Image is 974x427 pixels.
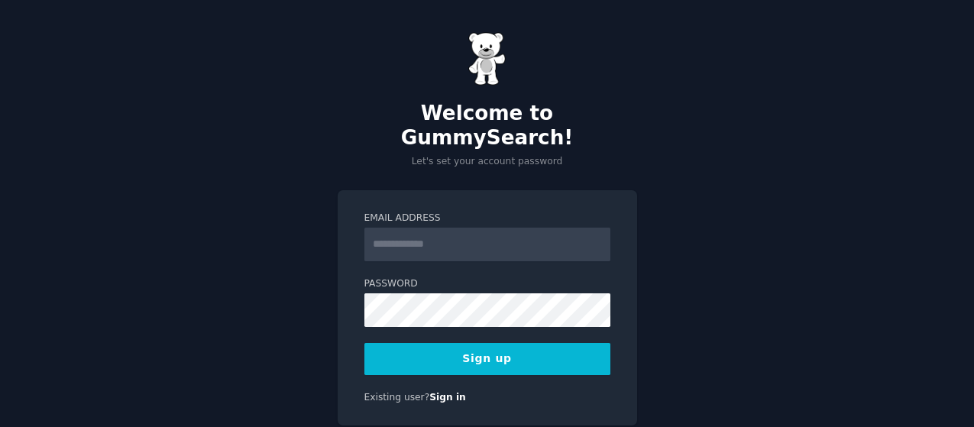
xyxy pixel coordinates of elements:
[429,392,466,403] a: Sign in
[364,212,610,225] label: Email Address
[364,277,610,291] label: Password
[338,155,637,169] p: Let's set your account password
[338,102,637,150] h2: Welcome to GummySearch!
[364,343,610,375] button: Sign up
[364,392,430,403] span: Existing user?
[468,32,506,86] img: Gummy Bear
